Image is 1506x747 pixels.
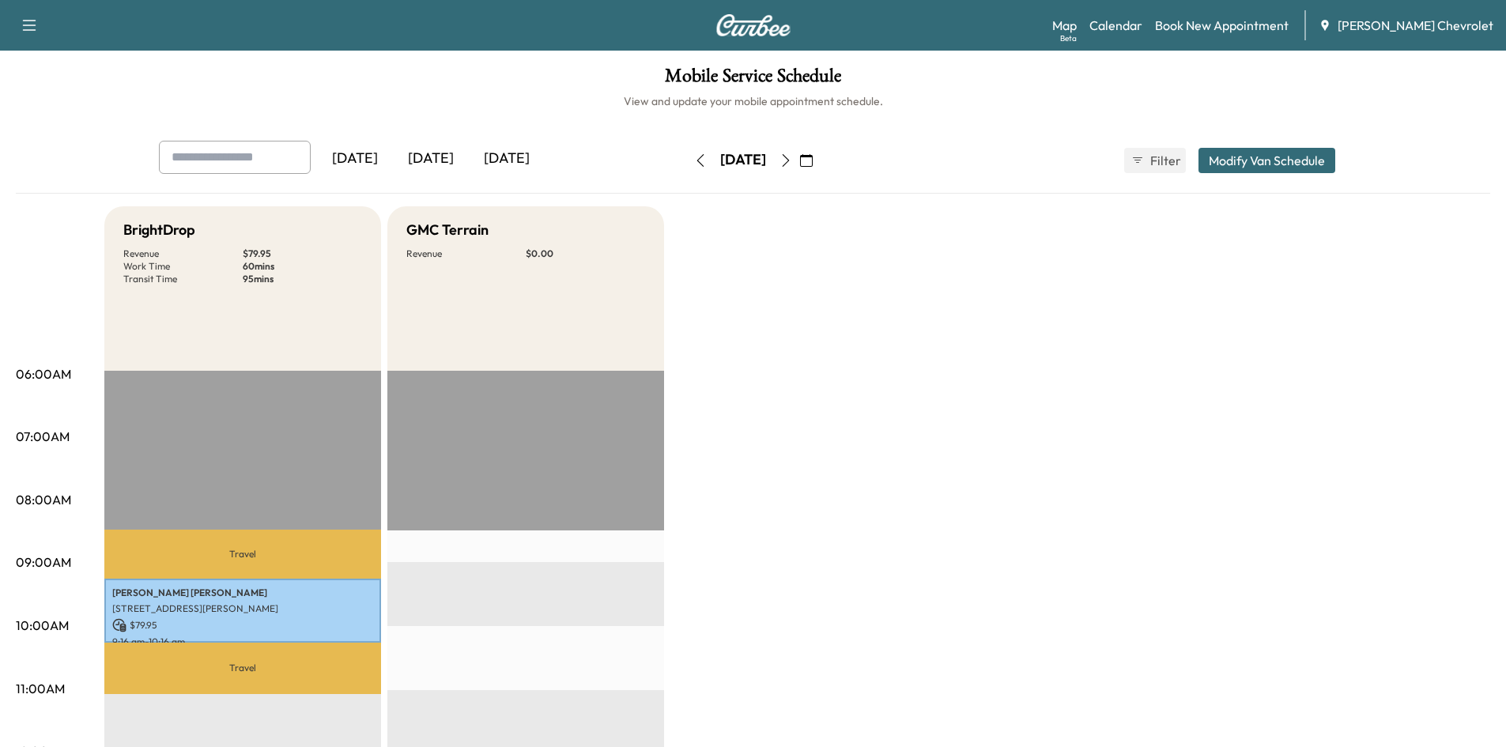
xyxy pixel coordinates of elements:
div: [DATE] [317,141,393,177]
div: [DATE] [393,141,469,177]
p: 06:00AM [16,364,71,383]
p: 9:16 am - 10:16 am [112,636,373,648]
button: Modify Van Schedule [1198,148,1335,173]
p: $ 79.95 [112,618,373,632]
p: Work Time [123,260,243,273]
div: [DATE] [469,141,545,177]
p: 08:00AM [16,490,71,509]
p: [PERSON_NAME] [PERSON_NAME] [112,587,373,599]
div: Beta [1060,32,1077,44]
p: $ 0.00 [526,247,645,260]
h5: GMC Terrain [406,219,489,241]
a: MapBeta [1052,16,1077,35]
p: Revenue [123,247,243,260]
a: Calendar [1089,16,1142,35]
p: Transit Time [123,273,243,285]
p: Revenue [406,247,526,260]
p: Travel [104,643,381,694]
a: Book New Appointment [1155,16,1289,35]
div: [DATE] [720,150,766,170]
span: [PERSON_NAME] Chevrolet [1338,16,1493,35]
h5: BrightDrop [123,219,195,241]
p: 09:00AM [16,553,71,572]
p: Travel [104,530,381,579]
p: 11:00AM [16,679,65,698]
h1: Mobile Service Schedule [16,66,1490,93]
h6: View and update your mobile appointment schedule. [16,93,1490,109]
p: $ 79.95 [243,247,362,260]
p: [STREET_ADDRESS][PERSON_NAME] [112,602,373,615]
img: Curbee Logo [715,14,791,36]
span: Filter [1150,151,1179,170]
p: 07:00AM [16,427,70,446]
p: 10:00AM [16,616,69,635]
button: Filter [1124,148,1186,173]
p: 60 mins [243,260,362,273]
p: 95 mins [243,273,362,285]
